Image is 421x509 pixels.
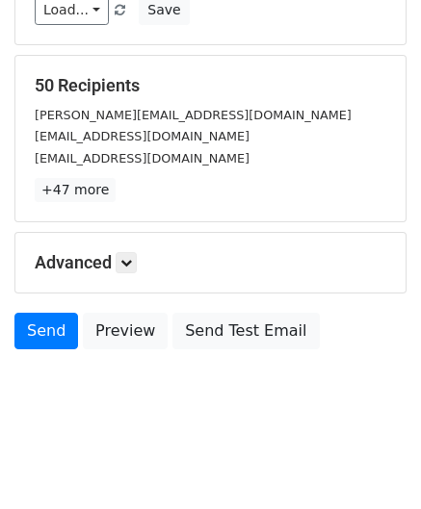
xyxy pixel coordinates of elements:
a: Preview [83,313,168,349]
iframe: Chat Widget [325,417,421,509]
a: +47 more [35,178,116,202]
small: [EMAIL_ADDRESS][DOMAIN_NAME] [35,129,250,143]
a: Send Test Email [172,313,319,349]
h5: 50 Recipients [35,75,386,96]
h5: Advanced [35,252,386,273]
a: Send [14,313,78,349]
small: [EMAIL_ADDRESS][DOMAIN_NAME] [35,151,250,165]
small: [PERSON_NAME][EMAIL_ADDRESS][DOMAIN_NAME] [35,108,352,122]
